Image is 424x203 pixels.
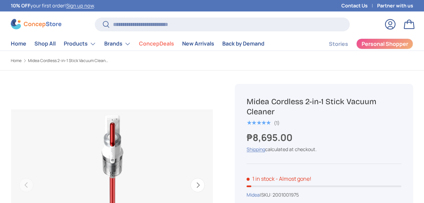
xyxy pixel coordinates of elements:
a: Products [64,37,96,51]
a: Back by Demand [222,37,264,50]
a: Brands [104,37,131,51]
span: ★★★★★ [247,119,271,126]
div: 5.0 out of 5.0 stars [247,120,271,126]
a: Personal Shopper [356,38,413,49]
p: your first order! . [11,2,95,9]
div: (1) [274,120,280,125]
nav: Secondary [313,37,413,51]
a: 5.0 out of 5.0 stars (1) [247,119,280,126]
a: Sign up now [66,2,94,9]
img: ConcepStore [11,19,61,29]
span: 2001001975 [273,192,299,198]
p: - Almost gone! [276,175,311,182]
nav: Primary [11,37,264,51]
a: Contact Us [341,2,377,9]
a: Shop All [34,37,56,50]
div: calculated at checkout. [247,146,401,153]
span: 1 in stock [247,175,275,182]
a: Home [11,37,26,50]
strong: 10% OFF [11,2,30,9]
a: Shipping [247,146,265,152]
h1: Midea Cordless 2-in-1 Stick Vacuum Cleaner [247,96,401,117]
a: ConcepDeals [139,37,174,50]
a: Partner with us [377,2,413,9]
span: | [260,192,299,198]
strong: ₱8,695.00 [247,131,294,144]
span: SKU: [261,192,272,198]
a: Midea [247,192,260,198]
a: Home [11,59,22,63]
a: Stories [329,37,348,51]
summary: Products [60,37,100,51]
summary: Brands [100,37,135,51]
a: New Arrivals [182,37,214,50]
a: Midea Cordless 2-in-1 Stick Vacuum Cleaner [28,59,109,63]
span: Personal Shopper [362,41,408,47]
nav: Breadcrumbs [11,58,224,64]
